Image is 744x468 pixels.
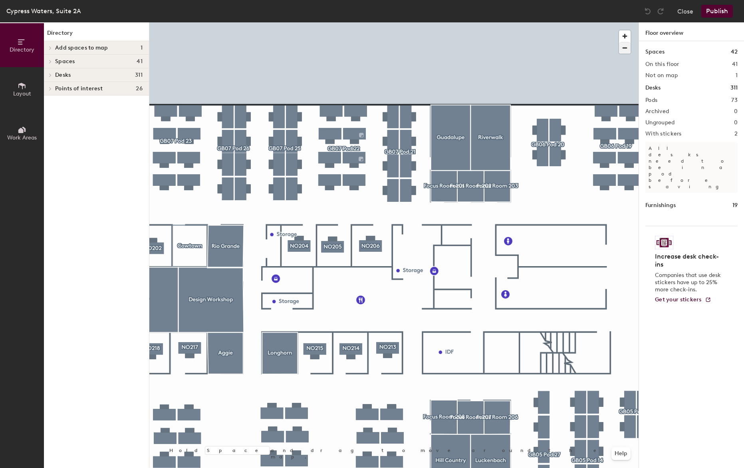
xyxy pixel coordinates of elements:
[701,5,733,18] button: Publish
[677,5,693,18] button: Close
[7,134,37,141] span: Work Areas
[655,272,723,293] p: Companies that use desk stickers have up to 25% more check-ins.
[655,296,702,303] span: Get your stickers
[731,97,738,104] h2: 73
[137,58,143,65] span: 41
[732,61,738,68] h2: 41
[645,72,678,79] h2: Not on map
[645,108,669,115] h2: Archived
[13,90,31,97] span: Layout
[736,72,738,79] h2: 1
[645,131,682,137] h2: With stickers
[734,119,738,126] h2: 0
[639,22,744,41] h1: Floor overview
[645,97,657,104] h2: Pods
[645,201,676,210] h1: Furnishings
[135,72,143,78] span: 311
[645,142,738,193] p: All desks need to be in a pod before saving
[55,72,71,78] span: Desks
[645,48,665,56] h1: Spaces
[611,447,631,460] button: Help
[136,86,143,92] span: 26
[55,45,108,51] span: Add spaces to map
[55,58,75,65] span: Spaces
[141,45,143,51] span: 1
[645,61,679,68] h2: On this floor
[732,201,738,210] h1: 19
[645,119,675,126] h2: Ungrouped
[55,86,103,92] span: Points of interest
[730,84,738,92] h1: 311
[655,253,723,269] h4: Increase desk check-ins
[734,131,738,137] h2: 2
[645,84,661,92] h1: Desks
[10,46,34,53] span: Directory
[655,297,711,303] a: Get your stickers
[644,7,652,15] img: Undo
[6,6,81,16] div: Cypress Waters, Suite 2A
[734,108,738,115] h2: 0
[731,48,738,56] h1: 42
[655,236,673,249] img: Sticker logo
[44,29,149,41] h1: Directory
[657,7,665,15] img: Redo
